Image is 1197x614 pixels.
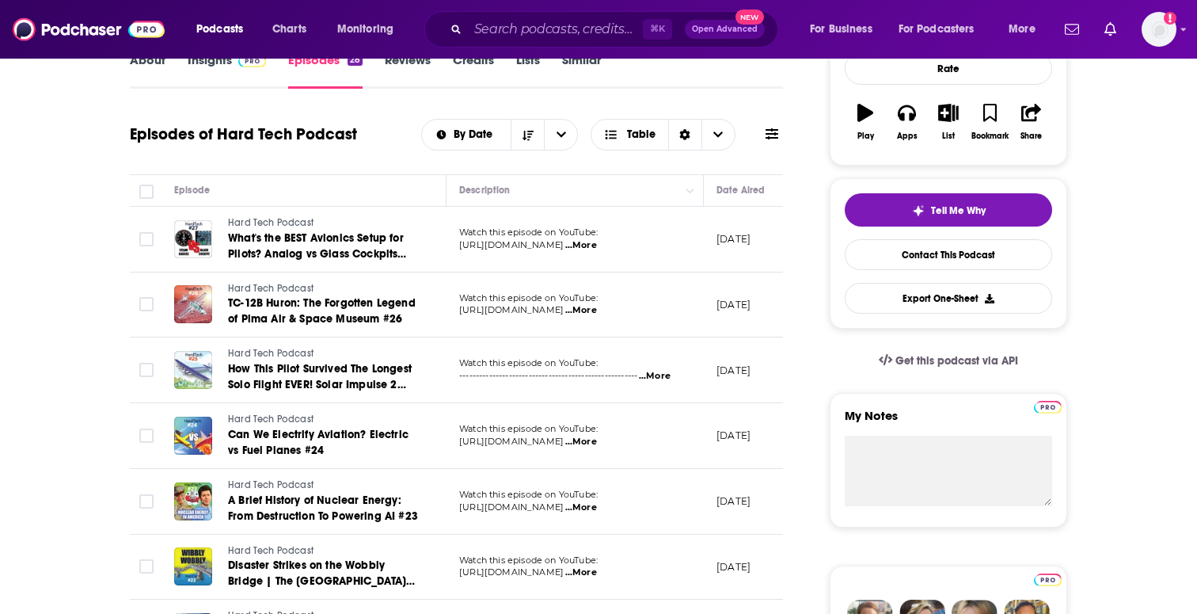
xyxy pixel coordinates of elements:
img: tell me why sparkle [912,204,925,217]
button: open menu [544,120,577,150]
p: [DATE] [716,494,750,508]
span: What's the BEST Avionics Setup for Pilots? Analog vs Glass Cockpits #27 [228,231,406,276]
div: Date Aired [716,181,765,200]
span: More [1009,18,1035,40]
span: Monitoring [337,18,393,40]
a: Similar [562,52,601,89]
a: Can We Electrify Aviation? Electric vs Fuel Planes #24 [228,427,418,459]
button: List [928,93,969,151]
a: Hard Tech Podcast [228,282,418,296]
img: Podchaser Pro [1034,401,1062,414]
span: ...More [565,566,597,579]
span: Tell Me Why [931,204,986,217]
p: [DATE] [716,364,750,377]
div: Sort Direction [668,120,701,150]
button: Export One-Sheet [845,283,1052,314]
h2: Choose List sort [421,119,579,151]
span: Podcasts [196,18,243,40]
button: Choose View [591,119,735,151]
p: [DATE] [716,298,750,311]
span: Charts [272,18,306,40]
img: Podchaser Pro [1034,574,1062,586]
span: For Podcasters [899,18,975,40]
a: About [130,52,165,89]
a: Disaster Strikes on the Wobbly Bridge | The [GEOGRAPHIC_DATA] #22 [228,558,418,589]
span: ...More [565,304,597,317]
span: Toggle select row [139,363,154,377]
a: Hard Tech Podcast [228,544,418,559]
img: Podchaser Pro [238,55,266,67]
a: Show notifications dropdown [1098,16,1123,43]
a: InsightsPodchaser Pro [188,52,266,89]
div: Episode [174,181,210,200]
button: open menu [422,129,511,140]
a: Contact This Podcast [845,239,1052,270]
a: Pro website [1034,399,1062,414]
button: Sort Direction [511,120,544,150]
span: Watch this episode on YouTube: [459,227,598,238]
span: Hard Tech Podcast [228,217,313,228]
span: Hard Tech Podcast [228,283,313,294]
div: Rate [845,52,1052,85]
span: [URL][DOMAIN_NAME] [459,566,564,578]
div: Share [1020,132,1042,141]
a: Lists [516,52,540,89]
span: Watch this episode on YouTube: [459,292,598,303]
span: [URL][DOMAIN_NAME] [459,436,564,447]
span: Table [627,129,655,140]
button: Share [1011,93,1052,151]
span: A Brief History of Nuclear Energy: From Destruction To Powering AI #23 [228,494,418,523]
a: Episodes28 [288,52,363,89]
span: Open Advanced [692,25,758,33]
button: Apps [886,93,927,151]
a: Hard Tech Podcast [228,216,418,231]
a: A Brief History of Nuclear Energy: From Destruction To Powering AI #23 [228,493,418,524]
a: Show notifications dropdown [1058,16,1085,43]
span: ...More [639,370,671,383]
span: Toggle select row [139,297,154,311]
a: Pro website [1034,571,1062,586]
button: open menu [888,17,997,42]
div: Play [857,132,874,141]
img: Podchaser - Follow, Share and Rate Podcasts [13,14,165,44]
span: TC-12B Huron: The Forgotten Legend of Pima Air & Space Museum #26 [228,296,416,326]
button: open menu [997,17,1055,42]
span: Can We Electrify Aviation? Electric vs Fuel Planes #24 [228,428,408,457]
button: Bookmark [969,93,1010,151]
button: tell me why sparkleTell Me Why [845,193,1052,227]
span: Toggle select row [139,232,154,246]
span: [URL][DOMAIN_NAME] [459,501,564,513]
span: ⌘ K [643,19,672,40]
a: Reviews [385,52,431,89]
a: Hard Tech Podcast [228,413,418,427]
span: Disaster Strikes on the Wobbly Bridge | The [GEOGRAPHIC_DATA] #22 [228,559,415,604]
svg: Add a profile image [1164,12,1176,25]
span: Watch this episode on YouTube: [459,357,598,368]
a: TC-12B Huron: The Forgotten Legend of Pima Air & Space Museum #26 [228,296,418,327]
span: Get this podcast via API [895,354,1018,368]
span: [URL][DOMAIN_NAME] [459,304,564,315]
a: Hard Tech Podcast [228,479,418,493]
button: open menu [799,17,892,42]
a: Get this podcast via API [866,341,1031,380]
div: 28 [348,55,363,66]
button: Show profile menu [1142,12,1176,47]
span: By Date [454,129,498,140]
span: Hard Tech Podcast [228,414,313,425]
span: ------------------------------------------------------ [459,370,637,381]
p: [DATE] [716,429,750,442]
span: Hard Tech Podcast [228,545,313,556]
a: What's the BEST Avionics Setup for Pilots? Analog vs Glass Cockpits #27 [228,231,418,262]
button: open menu [185,17,264,42]
span: Watch this episode on YouTube: [459,555,598,566]
label: My Notes [845,408,1052,436]
div: Apps [897,132,918,141]
span: Watch this episode on YouTube: [459,423,598,434]
p: [DATE] [716,560,750,574]
span: Hard Tech Podcast [228,479,313,490]
button: Open AdvancedNew [685,20,765,39]
span: Toggle select row [139,429,154,443]
span: For Business [810,18,872,40]
span: Toggle select row [139,494,154,509]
